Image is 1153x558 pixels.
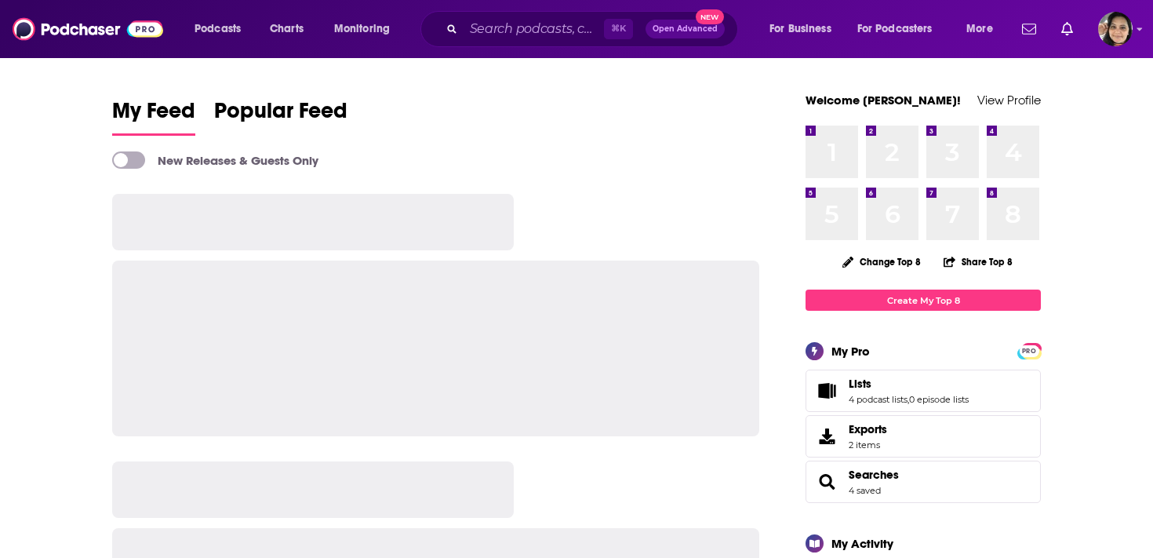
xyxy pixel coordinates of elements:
[849,485,881,496] a: 4 saved
[811,380,842,402] a: Lists
[849,394,907,405] a: 4 podcast lists
[849,377,871,391] span: Lists
[806,370,1041,412] span: Lists
[943,246,1013,277] button: Share Top 8
[1055,16,1079,42] a: Show notifications dropdown
[811,471,842,493] a: Searches
[334,18,390,40] span: Monitoring
[806,290,1041,311] a: Create My Top 8
[1098,12,1133,46] span: Logged in as shelbyjanner
[184,16,261,42] button: open menu
[1020,345,1038,356] a: PRO
[769,18,831,40] span: For Business
[604,19,633,39] span: ⌘ K
[758,16,851,42] button: open menu
[849,422,887,436] span: Exports
[464,16,604,42] input: Search podcasts, credits, & more...
[831,344,870,359] div: My Pro
[966,18,993,40] span: More
[214,97,347,136] a: Popular Feed
[13,14,163,44] img: Podchaser - Follow, Share and Rate Podcasts
[849,377,969,391] a: Lists
[907,394,909,405] span: ,
[806,461,1041,503] span: Searches
[696,9,724,24] span: New
[653,25,718,33] span: Open Advanced
[112,97,195,136] a: My Feed
[847,16,955,42] button: open menu
[811,425,842,447] span: Exports
[806,93,961,108] a: Welcome [PERSON_NAME]!
[214,97,347,133] span: Popular Feed
[1098,12,1133,46] button: Show profile menu
[112,97,195,133] span: My Feed
[849,439,887,450] span: 2 items
[646,20,725,38] button: Open AdvancedNew
[435,11,753,47] div: Search podcasts, credits, & more...
[195,18,241,40] span: Podcasts
[955,16,1013,42] button: open menu
[112,151,318,169] a: New Releases & Guests Only
[831,536,893,551] div: My Activity
[1020,345,1038,357] span: PRO
[857,18,933,40] span: For Podcasters
[849,468,899,482] a: Searches
[977,93,1041,108] a: View Profile
[833,252,930,272] button: Change Top 8
[323,16,410,42] button: open menu
[806,415,1041,458] a: Exports
[1016,16,1042,42] a: Show notifications dropdown
[270,18,304,40] span: Charts
[1098,12,1133,46] img: User Profile
[260,16,313,42] a: Charts
[909,394,969,405] a: 0 episode lists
